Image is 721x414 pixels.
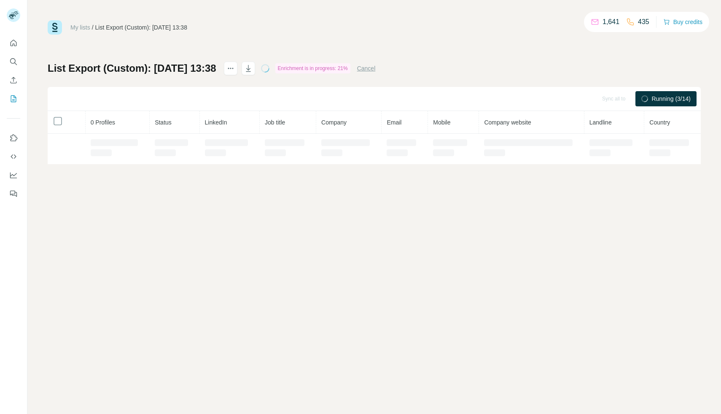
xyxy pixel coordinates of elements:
[275,63,350,73] div: Enrichment is in progress: 21%
[484,119,531,126] span: Company website
[155,119,172,126] span: Status
[663,16,702,28] button: Buy credits
[7,91,20,106] button: My lists
[7,35,20,51] button: Quick start
[589,119,612,126] span: Landline
[651,95,691,103] span: Running (3/14)
[265,119,285,126] span: Job title
[387,119,401,126] span: Email
[7,130,20,146] button: Use Surfe on LinkedIn
[91,119,115,126] span: 0 Profiles
[7,186,20,201] button: Feedback
[95,23,187,32] div: List Export (Custom): [DATE] 13:38
[70,24,90,31] a: My lists
[7,149,20,164] button: Use Surfe API
[7,54,20,69] button: Search
[48,20,62,35] img: Surfe Logo
[649,119,670,126] span: Country
[433,119,450,126] span: Mobile
[7,168,20,183] button: Dashboard
[321,119,347,126] span: Company
[205,119,227,126] span: LinkedIn
[603,17,619,27] p: 1,641
[638,17,649,27] p: 435
[357,64,376,73] button: Cancel
[92,23,94,32] li: /
[7,73,20,88] button: Enrich CSV
[48,62,216,75] h1: List Export (Custom): [DATE] 13:38
[224,62,237,75] button: actions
